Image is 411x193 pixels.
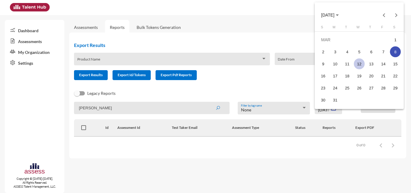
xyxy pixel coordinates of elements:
[330,46,341,57] div: 3
[318,82,329,93] div: 23
[330,95,341,105] div: 31
[329,70,341,82] td: March 17, 2025
[354,82,365,93] div: 26
[318,95,329,105] div: 30
[378,58,389,69] div: 14
[330,70,341,81] div: 17
[317,94,329,106] td: March 30, 2025
[366,58,377,69] div: 13
[390,82,401,93] div: 29
[354,70,365,81] div: 19
[378,82,389,93] div: 28
[342,82,353,93] div: 25
[354,46,365,57] div: 5
[341,70,353,82] td: March 18, 2025
[389,70,401,82] td: March 22, 2025
[377,58,389,70] td: March 14, 2025
[390,9,402,21] button: Next month
[377,46,389,58] td: March 7, 2025
[341,58,353,70] td: March 11, 2025
[342,70,353,81] div: 18
[378,46,389,57] div: 7
[366,70,377,81] div: 20
[341,46,353,58] td: March 4, 2025
[354,58,365,69] div: 12
[365,58,377,70] td: March 13, 2025
[377,82,389,94] td: March 28, 2025
[353,46,365,58] td: March 5, 2025
[329,58,341,70] td: March 10, 2025
[389,34,401,46] td: March 1, 2025
[389,46,401,58] td: March 8, 2025
[318,46,329,57] div: 2
[317,58,329,70] td: March 9, 2025
[378,70,389,81] div: 21
[317,34,389,46] td: MAR
[389,25,401,31] th: Saturday
[365,46,377,58] td: March 6, 2025
[390,70,401,81] div: 22
[341,25,353,31] th: Tuesday
[330,82,341,93] div: 24
[316,9,344,21] button: Choose month and year
[390,46,401,57] div: 8
[377,70,389,82] td: March 21, 2025
[317,25,329,31] th: Sunday
[353,82,365,94] td: March 26, 2025
[353,70,365,82] td: March 19, 2025
[390,34,401,45] div: 1
[353,58,365,70] td: March 12, 2025
[330,58,341,69] div: 10
[329,82,341,94] td: March 24, 2025
[365,70,377,82] td: March 20, 2025
[342,58,353,69] div: 11
[317,70,329,82] td: March 16, 2025
[329,94,341,106] td: March 31, 2025
[366,82,377,93] div: 27
[353,25,365,31] th: Wednesday
[378,9,390,21] button: Previous month
[365,82,377,94] td: March 27, 2025
[317,46,329,58] td: March 2, 2025
[390,58,401,69] div: 15
[389,58,401,70] td: March 15, 2025
[365,25,377,31] th: Thursday
[317,82,329,94] td: March 23, 2025
[366,46,377,57] div: 6
[341,82,353,94] td: March 25, 2025
[342,46,353,57] div: 4
[318,58,329,69] div: 9
[318,70,329,81] div: 16
[329,46,341,58] td: March 3, 2025
[329,25,341,31] th: Monday
[389,82,401,94] td: March 29, 2025
[321,13,334,18] span: [DATE]
[377,25,389,31] th: Friday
